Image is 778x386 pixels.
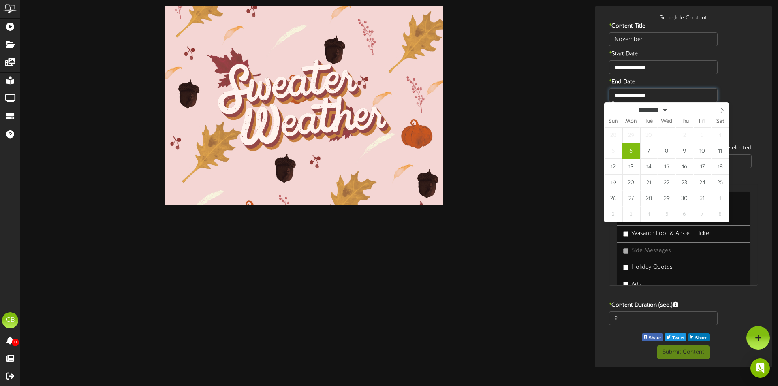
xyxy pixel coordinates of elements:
span: November 4, 2025 [640,206,658,222]
span: Tue [640,119,658,124]
label: Content Folders [603,134,764,142]
label: Content Title [603,22,710,30]
label: Ads [623,280,641,288]
span: October 22, 2025 [658,175,675,190]
span: Share [693,334,709,343]
span: October 13, 2025 [622,159,640,175]
input: Wasatch Foot & Ankle - Ticker [623,231,628,237]
span: October 24, 2025 [694,175,711,190]
span: Fri [693,119,711,124]
span: November 1, 2025 [712,190,729,206]
span: Thu [675,119,693,124]
span: October 26, 2025 [605,190,622,206]
span: October 9, 2025 [676,143,693,159]
span: October 8, 2025 [658,143,675,159]
span: Mon [622,119,640,124]
span: September 29, 2025 [622,127,640,143]
span: October 7, 2025 [640,143,658,159]
span: October 6, 2025 [622,143,640,159]
span: October 16, 2025 [676,159,693,175]
button: Share [688,333,710,341]
span: October 14, 2025 [640,159,658,175]
span: Side Messages [631,247,671,254]
span: November 2, 2025 [605,206,622,222]
span: October 21, 2025 [640,175,658,190]
span: Tweet [671,334,686,343]
span: October 20, 2025 [622,175,640,190]
label: Wasatch Foot & Ankle - Ticker [623,230,711,238]
span: October 17, 2025 [694,159,711,175]
span: November 5, 2025 [658,206,675,222]
span: October 31, 2025 [694,190,711,206]
span: Sat [711,119,729,124]
label: Holiday Quotes [623,263,673,271]
span: October 29, 2025 [658,190,675,206]
span: October 3, 2025 [694,127,711,143]
span: October 4, 2025 [712,127,729,143]
span: October 1, 2025 [658,127,675,143]
span: October 11, 2025 [712,143,729,159]
input: Title of this Content [609,32,718,46]
span: September 28, 2025 [605,127,622,143]
span: October 25, 2025 [712,175,729,190]
button: Submit Content [657,345,710,359]
span: October 27, 2025 [622,190,640,206]
div: Open Intercom Messenger [750,358,770,378]
span: Wed [658,119,675,124]
span: November 6, 2025 [676,206,693,222]
div: CB [2,312,18,328]
span: Share [647,334,663,343]
span: October 15, 2025 [658,159,675,175]
span: October 12, 2025 [605,159,622,175]
span: October 19, 2025 [605,175,622,190]
span: November 3, 2025 [622,206,640,222]
span: November 8, 2025 [712,206,729,222]
span: October 30, 2025 [676,190,693,206]
span: October 10, 2025 [694,143,711,159]
label: Start Date [603,50,710,58]
span: September 30, 2025 [640,127,658,143]
span: October 18, 2025 [712,159,729,175]
div: Schedule Content [597,14,770,22]
input: Ads [623,282,628,287]
input: Side Messages [623,248,628,254]
button: Tweet [665,333,686,341]
span: October 5, 2025 [605,143,622,159]
span: October 2, 2025 [676,127,693,143]
input: Holiday Quotes [623,265,628,270]
span: October 23, 2025 [676,175,693,190]
span: Sun [604,119,622,124]
label: Content Zone: [603,120,670,128]
label: End Date [603,78,710,86]
span: November 7, 2025 [694,206,711,222]
button: Share [642,333,663,341]
input: Year [668,106,697,114]
label: Content Duration (sec.) [603,301,764,309]
span: October 28, 2025 [640,190,658,206]
span: 0 [12,339,19,346]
